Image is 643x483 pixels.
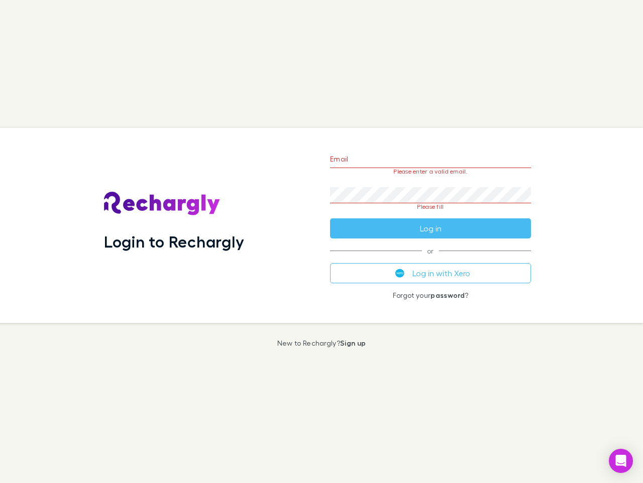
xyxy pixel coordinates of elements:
img: Xero's logo [395,269,404,278]
button: Log in with Xero [330,263,531,283]
a: Sign up [340,339,366,347]
p: Forgot your ? [330,291,531,299]
a: password [431,291,465,299]
p: Please enter a valid email. [330,168,531,175]
h1: Login to Rechargly [104,232,244,251]
img: Rechargly's Logo [104,192,221,216]
p: Please fill [330,203,531,210]
span: or [330,251,531,251]
div: Open Intercom Messenger [609,449,633,473]
p: New to Rechargly? [277,339,366,347]
button: Log in [330,218,531,238]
